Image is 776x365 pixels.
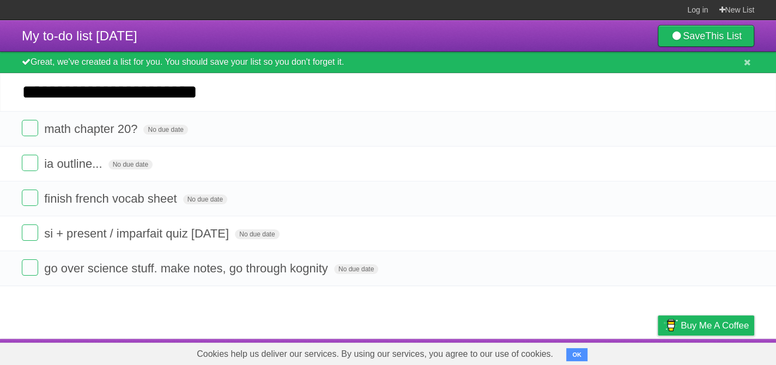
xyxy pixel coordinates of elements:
[44,122,140,136] span: math chapter 20?
[686,342,754,362] a: Suggest a feature
[705,31,742,41] b: This List
[681,316,749,335] span: Buy me a coffee
[658,315,754,336] a: Buy me a coffee
[22,28,137,43] span: My to-do list [DATE]
[549,342,593,362] a: Developers
[186,343,564,365] span: Cookies help us deliver our services. By using our services, you agree to our use of cookies.
[513,342,536,362] a: About
[22,155,38,171] label: Done
[334,264,378,274] span: No due date
[22,259,38,276] label: Done
[235,229,279,239] span: No due date
[44,261,331,275] span: go over science stuff. make notes, go through kognity
[607,342,630,362] a: Terms
[22,190,38,206] label: Done
[644,342,672,362] a: Privacy
[183,194,227,204] span: No due date
[22,120,38,136] label: Done
[44,227,232,240] span: si + present / imparfait quiz [DATE]
[44,157,105,171] span: ia outline...
[22,224,38,241] label: Done
[658,25,754,47] a: SaveThis List
[143,125,187,135] span: No due date
[663,316,678,334] img: Buy me a coffee
[108,160,153,169] span: No due date
[566,348,587,361] button: OK
[44,192,179,205] span: finish french vocab sheet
